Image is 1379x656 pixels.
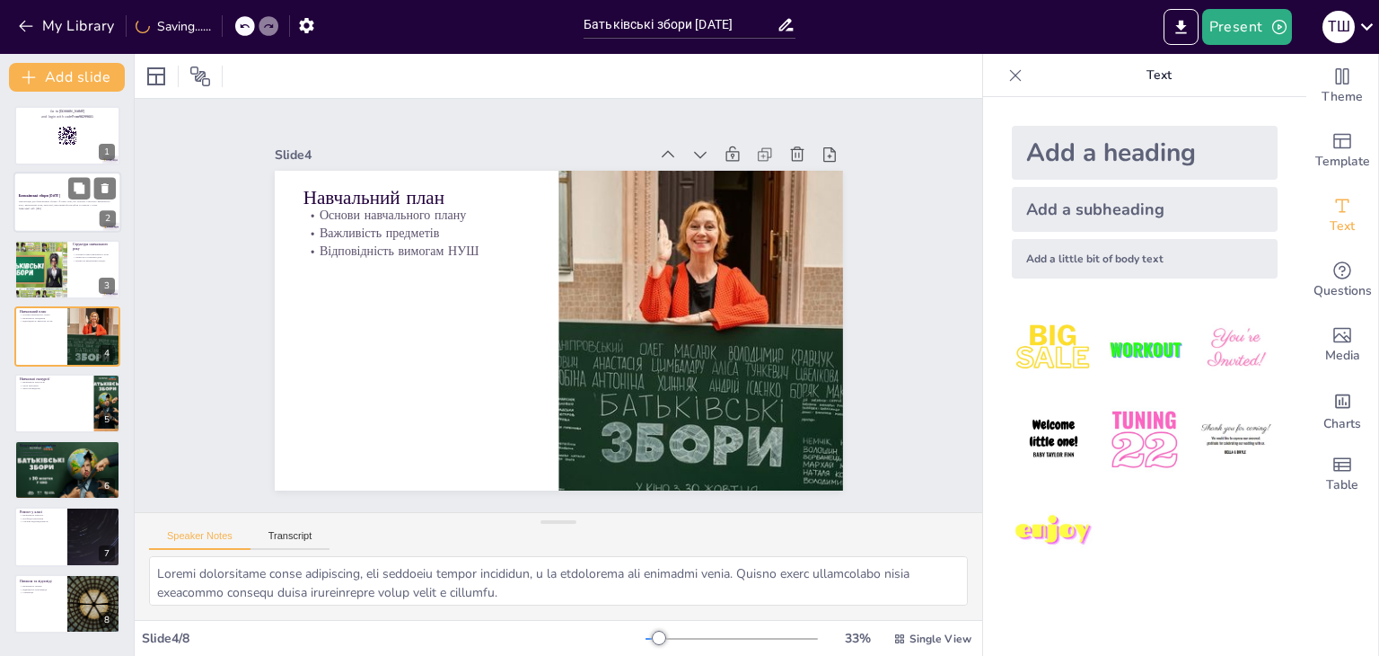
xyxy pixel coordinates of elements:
div: Add ready made slides [1306,119,1378,183]
p: Важливість питань [20,584,62,588]
div: 2 [13,173,121,234]
div: Change the overall theme [1306,54,1378,119]
div: Saving...... [136,18,211,35]
p: Ремонт у класі [20,510,62,515]
button: Т Ш [1322,9,1355,45]
p: Важливість предметів [20,316,62,320]
div: 7 [14,507,120,566]
div: 2 [100,211,116,227]
p: Відповідність вимогам НУШ [295,253,517,341]
div: 8 [14,574,120,634]
div: 6 [14,440,120,500]
p: Навчальні екскурсії [20,376,89,381]
div: 3 [14,240,120,299]
span: Theme [1322,87,1363,107]
div: 8 [99,612,115,628]
p: Основи навчального плану [285,220,506,307]
p: Значення фотоальбому [20,447,115,450]
p: Навчальний план [277,199,502,294]
button: Transcript [250,530,330,550]
div: 5 [14,374,120,433]
p: Канікули та важливі дати [73,256,115,260]
div: Slide 4 [239,126,600,258]
div: Add a heading [1012,126,1278,180]
p: Важливість ремонту [20,514,62,518]
p: Важливість екскурсій [20,380,89,384]
p: Випускний фотоальбом [20,443,115,448]
div: Т Ш [1322,11,1355,43]
div: 33 % [836,630,879,647]
span: Template [1315,152,1370,172]
div: 1 [99,144,115,160]
div: Add images, graphics, shapes or video [1306,313,1378,377]
span: Charts [1323,414,1361,434]
button: Export to PowerPoint [1164,9,1199,45]
p: Співпраця [20,590,62,594]
img: 1.jpeg [1012,307,1095,391]
div: 6 [99,478,115,494]
p: Generated with [URL] [19,208,116,211]
p: Відповідність вимогам НУШ [20,320,62,324]
div: 3 [99,278,115,294]
div: Slide 4 / 8 [142,630,646,647]
img: 4.jpeg [1012,398,1095,482]
p: Важливість предметів [290,237,512,324]
p: Структура навчального року [73,242,115,252]
button: Present [1202,9,1292,45]
img: 2.jpeg [1102,307,1186,391]
div: Add charts and graphs [1306,377,1378,442]
input: Insert title [584,12,777,38]
button: Add slide [9,63,125,92]
img: 5.jpeg [1102,398,1186,482]
span: Questions [1313,281,1372,301]
p: Необхідні матеріали [20,517,62,520]
p: Мета екскурсій [20,384,89,387]
button: Duplicate Slide [68,178,90,199]
p: Основні етапи навчального року [73,253,115,256]
span: Text [1330,217,1355,236]
span: Table [1326,475,1358,495]
p: Вплив на навчальний процес [73,259,115,262]
button: Delete Slide [94,178,116,199]
span: Position [189,66,211,87]
span: Media [1325,346,1360,366]
div: Add text boxes [1306,183,1378,248]
p: Презентація для батьківських зборів у 4 класі нуш, що охоплює структуру навчального року, навчаль... [19,200,116,207]
strong: [DOMAIN_NAME] [59,110,85,114]
strong: Батьківські збори [DATE] [19,194,60,199]
p: Спільна відповідальність [20,520,62,524]
p: Основи навчального плану [20,314,62,317]
div: Layout [142,62,171,91]
img: 3.jpeg [1194,307,1278,391]
div: Get real-time input from your audience [1306,248,1378,313]
div: 1 [14,106,120,165]
img: 7.jpeg [1012,490,1095,573]
p: and login with code [20,114,115,120]
button: Speaker Notes [149,530,250,550]
p: Text [1030,54,1288,97]
p: Дати проведення [20,386,89,390]
div: 5 [99,412,115,428]
div: 7 [99,545,115,562]
img: 6.jpeg [1194,398,1278,482]
div: Add a little bit of body text [1012,239,1278,279]
p: Оформлення фотоальбому [20,454,115,457]
p: Питання та відповіді [20,578,62,583]
p: Відкритість комунікації [20,588,62,591]
div: Add a subheading [1012,187,1278,232]
textarea: Loremi dolorsitame conse adipiscing, eli seddoeiu tempor incididun, u la etdolorema ali enimadmi ... [149,556,968,606]
div: 4 [99,345,115,361]
p: Терміни та вартість [20,450,115,454]
p: Навчальний план [20,309,62,315]
div: Add a table [1306,442,1378,507]
p: Go to [20,109,115,114]
span: Single View [909,632,971,646]
div: 4 [14,306,120,366]
button: My Library [13,12,122,40]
